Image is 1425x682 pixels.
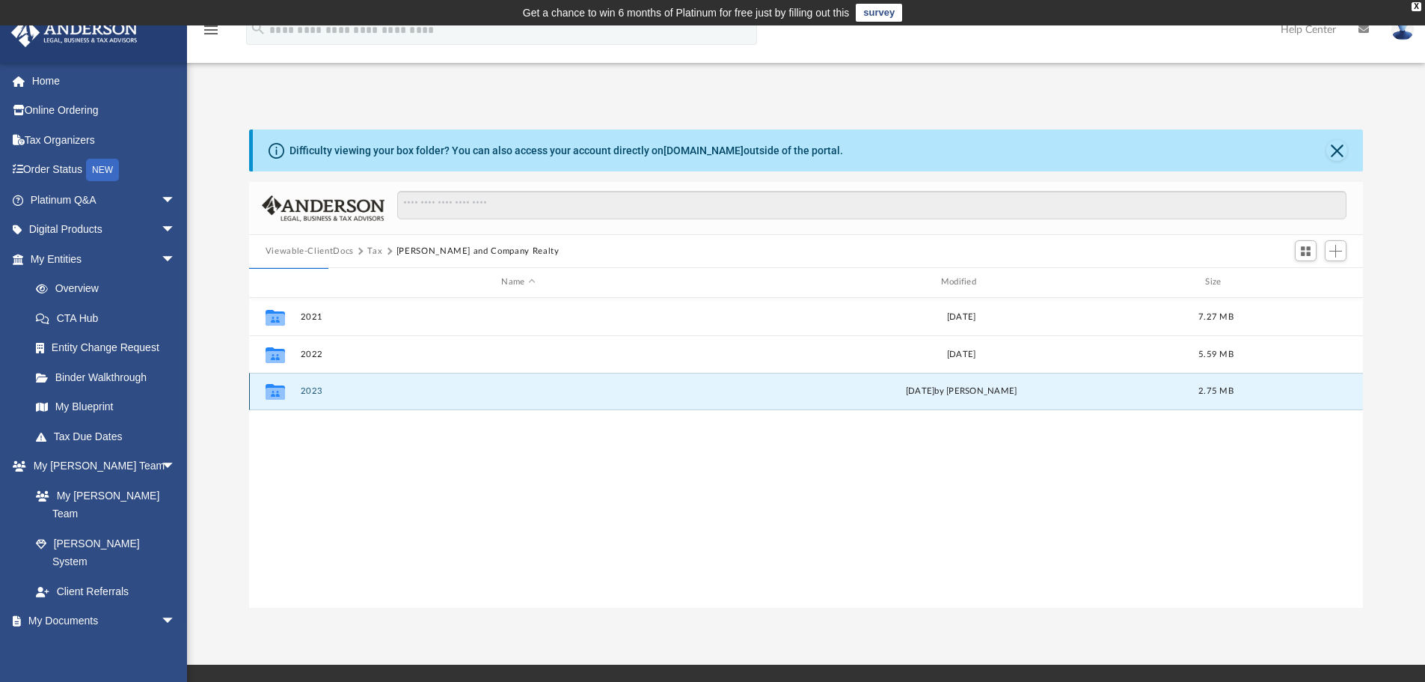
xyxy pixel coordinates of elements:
[86,159,119,181] div: NEW
[21,529,191,576] a: [PERSON_NAME] System
[1186,275,1245,289] div: Size
[161,185,191,216] span: arrow_drop_down
[743,347,1179,361] div: [DATE]
[202,21,220,39] i: menu
[7,18,142,47] img: Anderson Advisors Platinum Portal
[21,481,183,529] a: My [PERSON_NAME] Team
[299,275,736,289] div: Name
[250,20,266,37] i: search
[10,185,198,215] a: Platinum Q&Aarrow_drop_down
[743,310,1179,323] div: [DATE]
[161,215,191,246] span: arrow_drop_down
[856,4,902,22] a: survey
[300,386,736,396] button: 2023
[1391,19,1414,40] img: User Pic
[289,143,843,159] div: Difficulty viewing your box folder? You can also access your account directly on outside of the p...
[367,245,382,258] button: Tax
[21,421,198,451] a: Tax Due Dates
[10,451,191,481] a: My [PERSON_NAME] Teamarrow_drop_down
[21,274,198,304] a: Overview
[10,244,198,274] a: My Entitiesarrow_drop_down
[21,333,198,363] a: Entity Change Request
[1412,2,1421,11] div: close
[161,451,191,482] span: arrow_drop_down
[21,576,191,606] a: Client Referrals
[249,298,1364,608] div: grid
[10,96,198,126] a: Online Ordering
[397,191,1346,219] input: Search files and folders
[523,4,850,22] div: Get a chance to win 6 months of Platinum for free just by filling out this
[256,275,293,289] div: id
[1252,275,1357,289] div: id
[1198,312,1234,320] span: 7.27 MB
[21,303,198,333] a: CTA Hub
[10,606,191,636] a: My Documentsarrow_drop_down
[10,215,198,245] a: Digital Productsarrow_drop_down
[10,155,198,186] a: Order StatusNEW
[1295,240,1317,261] button: Switch to Grid View
[1198,350,1234,358] span: 5.59 MB
[21,392,191,422] a: My Blueprint
[396,245,560,258] button: [PERSON_NAME] and Company Realty
[21,362,198,392] a: Binder Walkthrough
[10,125,198,155] a: Tax Organizers
[1326,140,1347,161] button: Close
[1198,387,1234,395] span: 2.75 MB
[161,606,191,637] span: arrow_drop_down
[202,28,220,39] a: menu
[161,244,191,275] span: arrow_drop_down
[1325,240,1347,261] button: Add
[743,275,1180,289] div: Modified
[664,144,744,156] a: [DOMAIN_NAME]
[743,385,1179,398] div: [DATE] by [PERSON_NAME]
[10,66,198,96] a: Home
[266,245,354,258] button: Viewable-ClientDocs
[300,350,736,359] button: 2022
[300,312,736,322] button: 2021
